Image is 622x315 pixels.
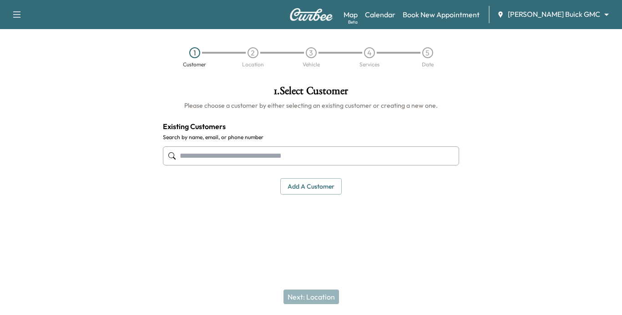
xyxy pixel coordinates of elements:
a: MapBeta [344,9,358,20]
div: Beta [348,19,358,25]
div: 3 [306,47,317,58]
a: Book New Appointment [403,9,480,20]
label: Search by name, email, or phone number [163,134,460,141]
h1: 1 . Select Customer [163,85,460,101]
div: 2 [248,47,258,58]
div: 1 [189,47,200,58]
div: 5 [422,47,433,58]
div: Customer [183,62,206,67]
div: Vehicle [303,62,320,67]
span: [PERSON_NAME] Buick GMC [508,9,600,20]
div: Date [422,62,434,67]
div: Location [242,62,264,67]
h6: Please choose a customer by either selecting an existing customer or creating a new one. [163,101,460,110]
h4: Existing Customers [163,121,460,132]
a: Calendar [365,9,395,20]
div: 4 [364,47,375,58]
div: Services [359,62,379,67]
button: Add a customer [280,178,342,195]
img: Curbee Logo [289,8,333,21]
